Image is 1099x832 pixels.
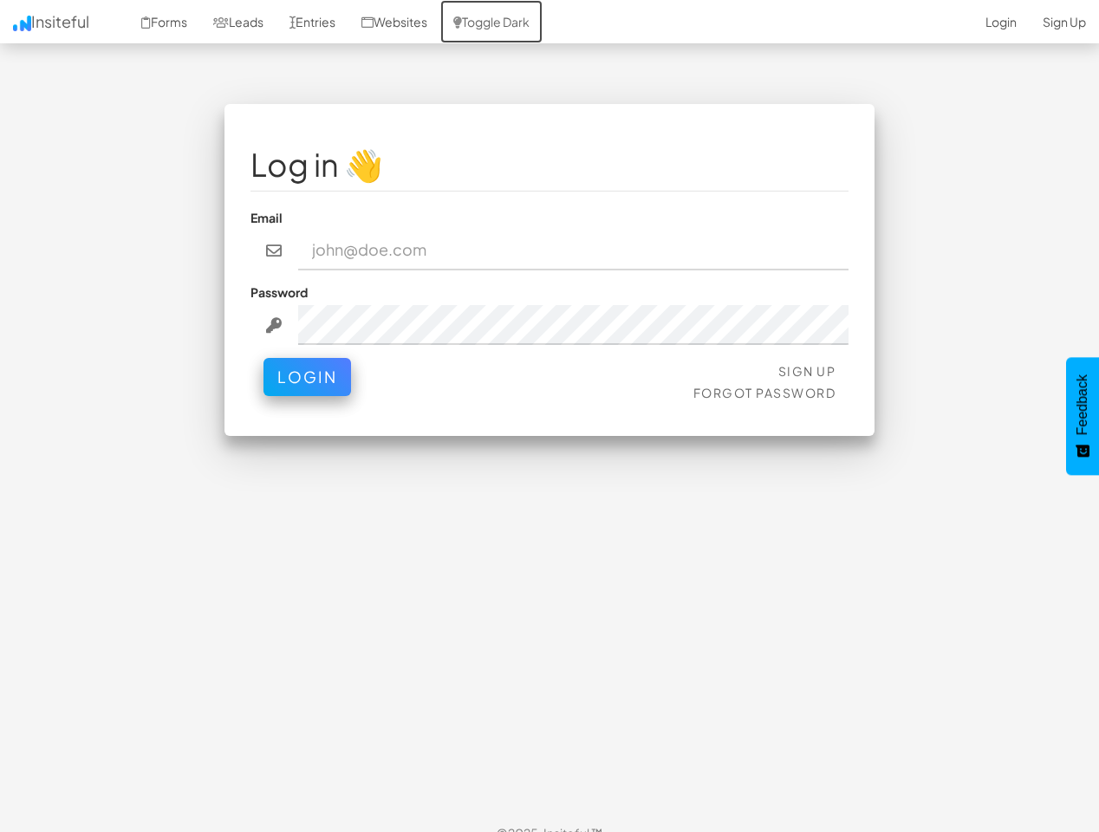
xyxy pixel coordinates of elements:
button: Login [263,358,351,396]
label: Password [250,283,308,301]
img: icon.png [13,16,31,31]
label: Email [250,209,283,226]
span: Feedback [1075,374,1090,435]
a: Sign Up [778,363,836,379]
a: Forgot Password [693,385,836,400]
input: john@doe.com [298,231,849,270]
button: Feedback - Show survey [1066,357,1099,475]
h1: Log in 👋 [250,147,849,182]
